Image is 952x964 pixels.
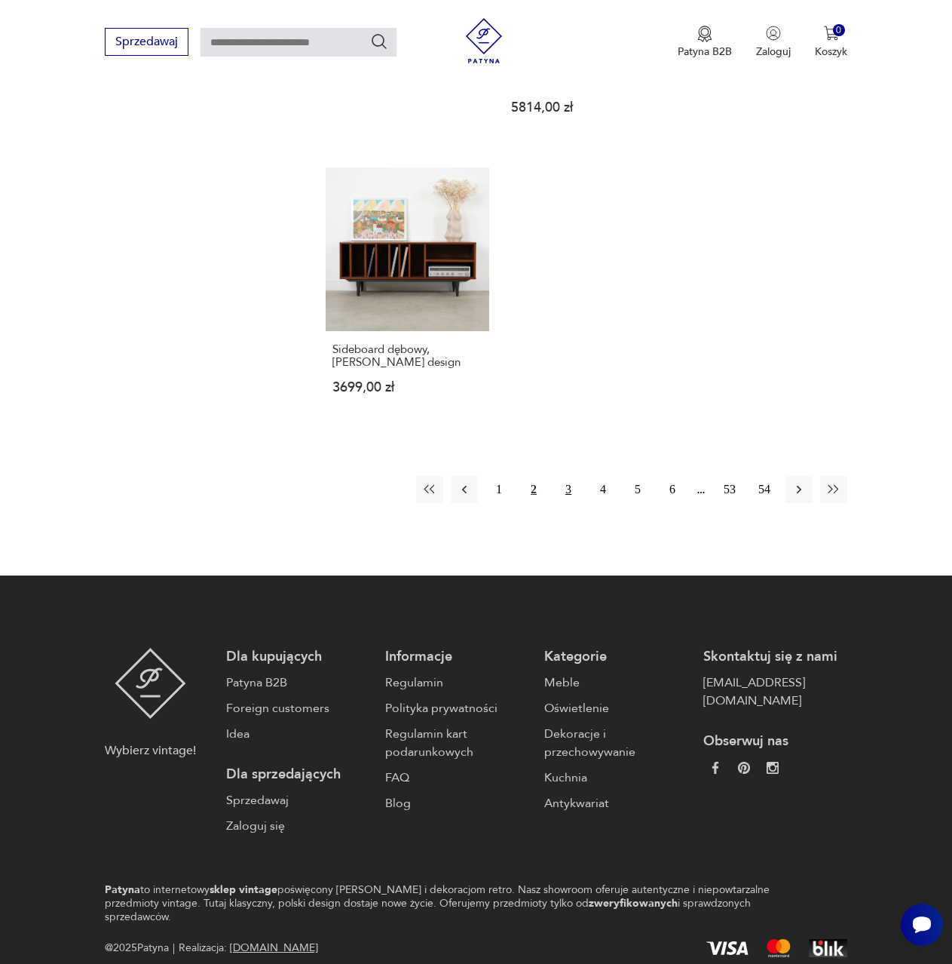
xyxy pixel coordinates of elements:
p: 3699,00 zł [332,381,482,394]
button: 53 [716,476,743,503]
button: Sprzedawaj [105,28,188,56]
p: Koszyk [815,45,847,59]
a: Oświetlenie [544,699,688,717]
p: Obserwuj nas [703,732,847,751]
a: Sideboard dębowy, skandynawski designSideboard dębowy, [PERSON_NAME] design3699,00 zł [326,167,489,423]
span: Realizacja: [179,939,318,957]
a: Idea [226,725,370,743]
a: Zaloguj się [226,817,370,835]
strong: sklep vintage [210,883,277,897]
div: 0 [833,24,846,37]
a: Regulamin [385,674,529,692]
button: 54 [751,476,778,503]
a: [DOMAIN_NAME] [230,941,318,955]
div: | [173,939,175,957]
img: Mastercard [767,939,791,957]
img: Ikona medalu [697,26,712,42]
button: Zaloguj [756,26,791,59]
a: Dekoracje i przechowywanie [544,725,688,761]
p: Informacje [385,648,529,666]
img: Patyna - sklep z meblami i dekoracjami vintage [115,648,186,719]
button: 6 [659,476,686,503]
p: Skontaktuj się z nami [703,648,847,666]
p: Patyna B2B [678,45,732,59]
a: [EMAIL_ADDRESS][DOMAIN_NAME] [703,674,847,710]
h3: Skandynawski regał vintage z drewna tekowego, wyprodukowany prawdopodobnie w [GEOGRAPHIC_DATA] w ... [511,12,661,89]
a: Patyna B2B [226,674,370,692]
img: BLIK [809,939,847,957]
button: 1 [485,476,513,503]
a: Kuchnia [544,769,688,787]
a: Blog [385,794,529,812]
button: 5 [624,476,651,503]
button: 4 [589,476,617,503]
a: Foreign customers [226,699,370,717]
h3: Sideboard dębowy, [PERSON_NAME] design [332,343,482,369]
strong: Patyna [105,883,140,897]
p: Kategorie [544,648,688,666]
img: Ikona koszyka [824,26,839,41]
button: 2 [520,476,547,503]
img: da9060093f698e4c3cedc1453eec5031.webp [709,762,721,774]
a: Polityka prywatności [385,699,529,717]
a: Sprzedawaj [105,38,188,48]
strong: zweryfikowanych [589,896,678,910]
iframe: Smartsupp widget button [901,904,943,946]
a: Meble [544,674,688,692]
button: Szukaj [370,32,388,51]
button: Patyna B2B [678,26,732,59]
a: Sprzedawaj [226,791,370,809]
a: Antykwariat [544,794,688,812]
p: 5814,00 zł [511,101,661,114]
img: 37d27d81a828e637adc9f9cb2e3d3a8a.webp [738,762,750,774]
a: Regulamin kart podarunkowych [385,725,529,761]
img: Visa [706,941,748,955]
a: Ikona medaluPatyna B2B [678,26,732,59]
p: Wybierz vintage! [105,741,196,760]
p: Zaloguj [756,45,791,59]
p: Dla kupujących [226,648,370,666]
a: FAQ [385,769,529,787]
img: Patyna - sklep z meblami i dekoracjami vintage [461,18,507,63]
span: @ 2025 Patyna [105,939,169,957]
img: c2fd9cf7f39615d9d6839a72ae8e59e5.webp [767,762,779,774]
p: Dla sprzedających [226,766,370,784]
button: 0Koszyk [815,26,847,59]
img: Ikonka użytkownika [766,26,781,41]
button: 3 [555,476,582,503]
p: to internetowy poświęcony [PERSON_NAME] i dekoracjom retro. Nasz showroom oferuje autentyczne i n... [105,883,794,924]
